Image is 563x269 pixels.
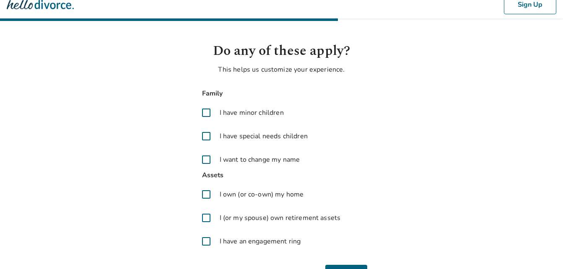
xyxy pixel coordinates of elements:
span: I have special needs children [220,131,308,141]
span: I have minor children [220,108,284,118]
span: Assets [196,170,367,181]
span: I want to change my name [220,155,300,165]
h1: Do any of these apply? [196,41,367,61]
p: This helps us customize your experience. [196,65,367,75]
span: I (or my spouse) own retirement assets [220,213,341,223]
span: I own (or co-own) my home [220,189,304,199]
span: Family [196,88,367,99]
iframe: Chat Widget [521,229,563,269]
span: I have an engagement ring [220,236,301,246]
